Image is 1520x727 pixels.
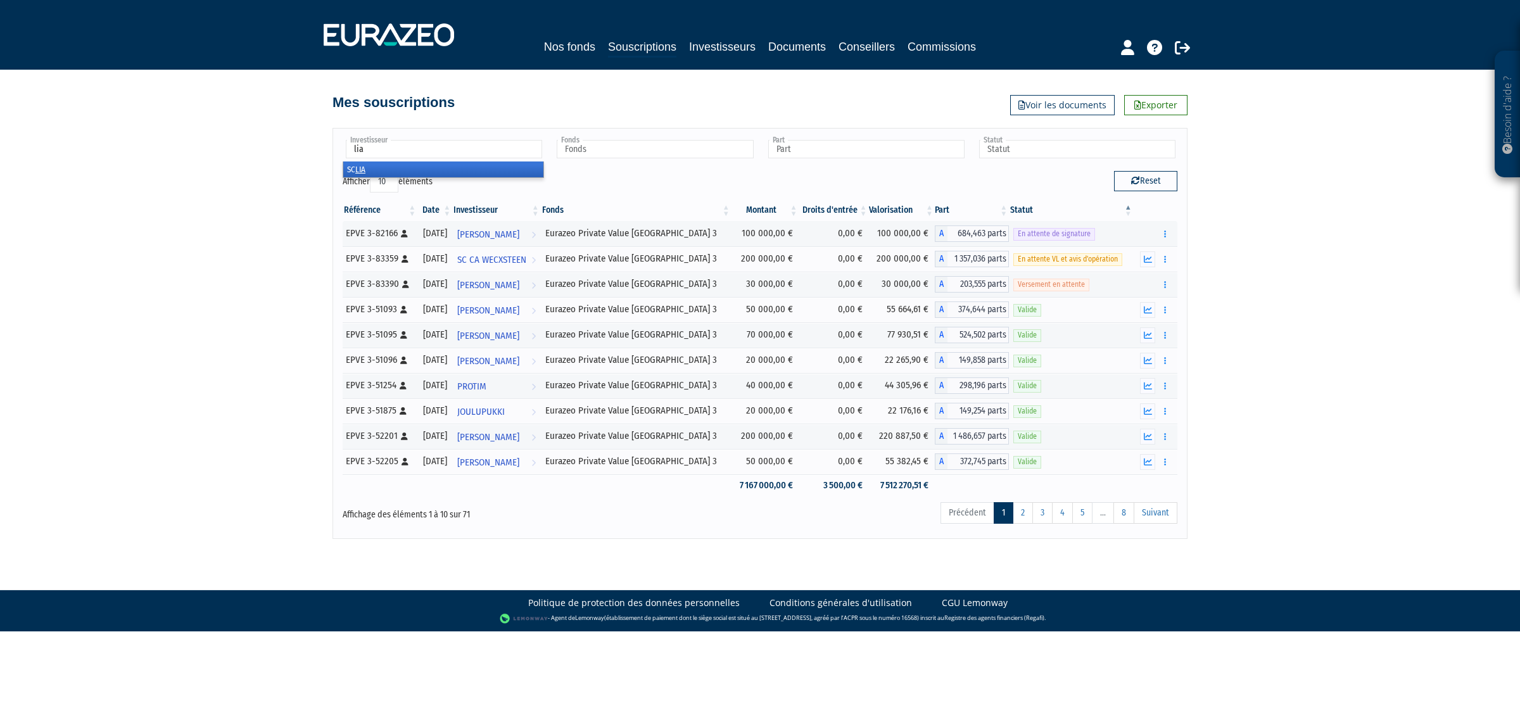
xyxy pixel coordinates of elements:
div: EPVE 3-83359 [346,252,413,265]
div: EPVE 3-51095 [346,328,413,341]
i: Voir l'investisseur [531,350,536,373]
span: En attente VL et avis d'opération [1013,253,1122,265]
a: Politique de protection des données personnelles [528,597,740,609]
span: 149,858 parts [947,352,1009,369]
td: 0,00 € [799,221,869,246]
a: [PERSON_NAME] [452,449,540,474]
span: A [935,301,947,318]
div: - Agent de (établissement de paiement dont le siège social est situé au [STREET_ADDRESS], agréé p... [13,612,1507,625]
td: 0,00 € [799,272,869,297]
em: LIA [355,165,365,174]
span: A [935,251,947,267]
span: 684,463 parts [947,225,1009,242]
span: En attente de signature [1013,228,1095,240]
div: Eurazeo Private Value [GEOGRAPHIC_DATA] 3 [545,379,727,392]
th: Investisseur: activer pour trier la colonne par ordre croissant [452,199,540,221]
td: 55 664,61 € [869,297,935,322]
span: A [935,428,947,445]
div: [DATE] [422,404,448,417]
span: Valide [1013,431,1041,443]
td: 50 000,00 € [731,297,799,322]
a: 3 [1032,502,1053,524]
div: A - Eurazeo Private Value Europe 3 [935,276,1009,293]
span: 203,555 parts [947,276,1009,293]
td: 200 000,00 € [731,424,799,449]
td: 100 000,00 € [869,221,935,246]
i: Voir l'investisseur [531,274,536,297]
th: Valorisation: activer pour trier la colonne par ordre croissant [869,199,935,221]
a: Conditions générales d'utilisation [769,597,912,609]
td: 100 000,00 € [731,221,799,246]
span: 372,745 parts [947,453,1009,470]
div: A - Eurazeo Private Value Europe 3 [935,301,1009,318]
i: [Français] Personne physique [400,306,407,313]
td: 0,00 € [799,398,869,424]
i: [Français] Personne physique [400,357,407,364]
div: EPVE 3-52205 [346,455,413,468]
i: Voir l'investisseur [531,451,536,474]
a: 8 [1113,502,1134,524]
span: [PERSON_NAME] [457,274,519,297]
div: [DATE] [422,379,448,392]
img: logo-lemonway.png [500,612,548,625]
th: Montant: activer pour trier la colonne par ordre croissant [731,199,799,221]
span: Valide [1013,456,1041,468]
a: [PERSON_NAME] [452,297,540,322]
div: [DATE] [422,353,448,367]
div: EPVE 3-52201 [346,429,413,443]
h4: Mes souscriptions [332,95,455,110]
span: Versement en attente [1013,279,1089,291]
span: A [935,225,947,242]
span: A [935,403,947,419]
span: 298,196 parts [947,377,1009,394]
div: EPVE 3-51875 [346,404,413,417]
div: [DATE] [422,455,448,468]
a: 5 [1072,502,1092,524]
div: Eurazeo Private Value [GEOGRAPHIC_DATA] 3 [545,455,727,468]
td: 44 305,96 € [869,373,935,398]
span: [PERSON_NAME] [457,350,519,373]
th: Statut : activer pour trier la colonne par ordre d&eacute;croissant [1009,199,1134,221]
a: 1 [994,502,1013,524]
div: Eurazeo Private Value [GEOGRAPHIC_DATA] 3 [545,252,727,265]
td: 7 167 000,00 € [731,474,799,496]
a: [PERSON_NAME] [452,221,540,246]
th: Référence : activer pour trier la colonne par ordre croissant [343,199,417,221]
td: 22 176,16 € [869,398,935,424]
div: [DATE] [422,277,448,291]
div: Eurazeo Private Value [GEOGRAPHIC_DATA] 3 [545,277,727,291]
a: Nos fonds [544,38,595,56]
span: [PERSON_NAME] [457,426,519,449]
a: JOULUPUKKI [452,398,540,424]
a: SC CA WECXSTEEN [452,246,540,272]
a: [PERSON_NAME] [452,322,540,348]
li: SC [343,161,543,177]
td: 20 000,00 € [731,398,799,424]
th: Fonds: activer pour trier la colonne par ordre croissant [541,199,731,221]
span: Valide [1013,304,1041,316]
div: [DATE] [422,303,448,316]
i: [Français] Personne physique [401,230,408,237]
span: Valide [1013,355,1041,367]
div: A - Eurazeo Private Value Europe 3 [935,352,1009,369]
i: Voir l'investisseur [531,426,536,449]
td: 200 000,00 € [869,246,935,272]
div: Eurazeo Private Value [GEOGRAPHIC_DATA] 3 [545,303,727,316]
div: A - Eurazeo Private Value Europe 3 [935,251,1009,267]
td: 55 382,45 € [869,449,935,474]
p: Besoin d'aide ? [1500,58,1515,172]
td: 20 000,00 € [731,348,799,373]
td: 30 000,00 € [731,272,799,297]
a: [PERSON_NAME] [452,348,540,373]
a: Investisseurs [689,38,756,56]
div: A - Eurazeo Private Value Europe 3 [935,225,1009,242]
span: 149,254 parts [947,403,1009,419]
i: Voir l'investisseur [531,223,536,246]
i: Voir l'investisseur [531,375,536,398]
i: [Français] Personne physique [402,458,408,465]
td: 22 265,90 € [869,348,935,373]
i: [Français] Personne physique [402,281,409,288]
span: Valide [1013,380,1041,392]
div: Eurazeo Private Value [GEOGRAPHIC_DATA] 3 [545,429,727,443]
td: 0,00 € [799,449,869,474]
